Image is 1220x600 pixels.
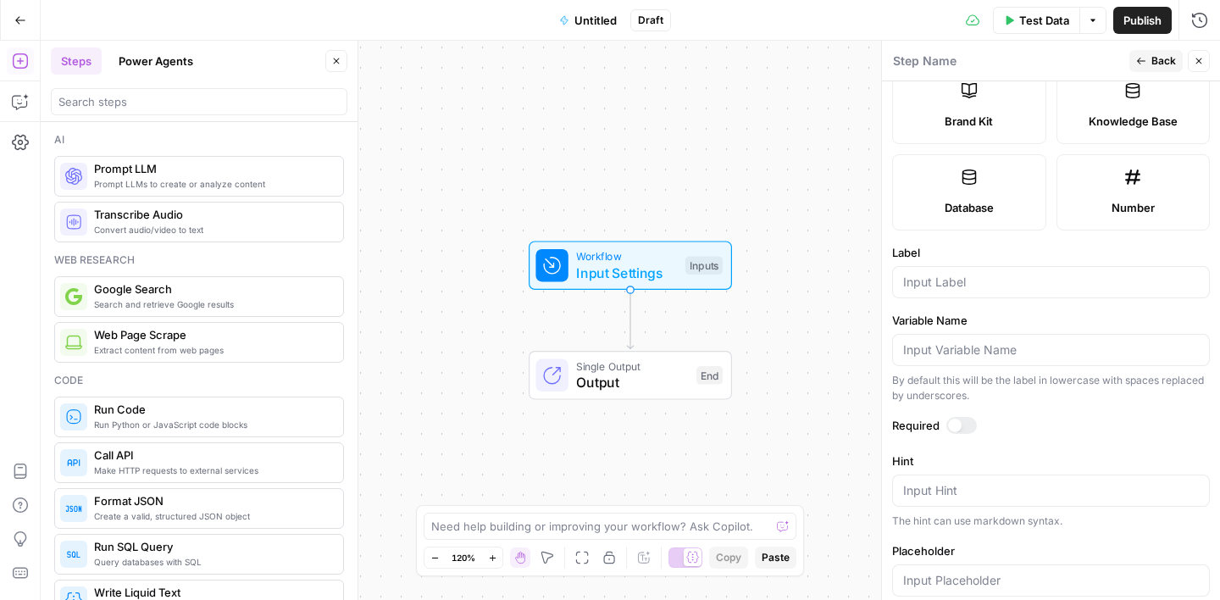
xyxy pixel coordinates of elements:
span: Test Data [1019,12,1069,29]
button: Copy [709,547,748,569]
input: Input Variable Name [903,342,1199,358]
span: Number [1112,199,1155,216]
span: Publish [1123,12,1162,29]
span: Run Code [94,401,330,418]
span: Knowledge Base [1089,113,1178,130]
button: Paste [755,547,796,569]
input: Input Label [903,274,1199,291]
div: WorkflowInput SettingsInputs [473,241,788,290]
div: Single OutputOutputEnd [473,351,788,400]
span: Run SQL Query [94,538,330,555]
span: Extract content from web pages [94,343,330,357]
button: Back [1129,50,1183,72]
button: Untitled [549,7,627,34]
span: Search and retrieve Google results [94,297,330,311]
span: Brand Kit [945,113,993,130]
div: The hint can use markdown syntax. [892,514,1210,529]
button: Power Agents [108,47,203,75]
span: Database [945,199,994,216]
div: Ai [54,132,344,147]
div: Inputs [685,256,723,275]
span: Call API [94,447,330,464]
span: Draft [638,13,663,28]
label: Hint [892,453,1210,469]
span: Paste [762,550,790,565]
span: Untitled [574,12,617,29]
div: End [696,366,723,385]
label: Label [892,244,1210,261]
span: Back [1151,53,1176,69]
button: Steps [51,47,102,75]
span: Single Output [576,358,688,374]
span: Workflow [576,248,677,264]
span: Query databases with SQL [94,555,330,569]
button: Publish [1113,7,1172,34]
span: Convert audio/video to text [94,223,330,236]
span: Prompt LLMs to create or analyze content [94,177,330,191]
label: Required [892,417,1210,434]
label: Placeholder [892,542,1210,559]
span: Copy [716,550,741,565]
div: By default this will be the label in lowercase with spaces replaced by underscores. [892,373,1210,403]
span: Format JSON [94,492,330,509]
input: Search steps [58,93,340,110]
div: Code [54,373,344,388]
span: Web Page Scrape [94,326,330,343]
span: Make HTTP requests to external services [94,464,330,477]
span: Run Python or JavaScript code blocks [94,418,330,431]
label: Variable Name [892,312,1210,329]
g: Edge from start to end [627,290,633,349]
input: Input Placeholder [903,572,1199,589]
span: Transcribe Audio [94,206,330,223]
span: Prompt LLM [94,160,330,177]
div: Web research [54,253,344,268]
span: 120% [452,551,475,564]
span: Google Search [94,281,330,297]
span: Output [576,372,688,392]
span: Create a valid, structured JSON object [94,509,330,523]
span: Input Settings [576,263,677,283]
button: Test Data [993,7,1079,34]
